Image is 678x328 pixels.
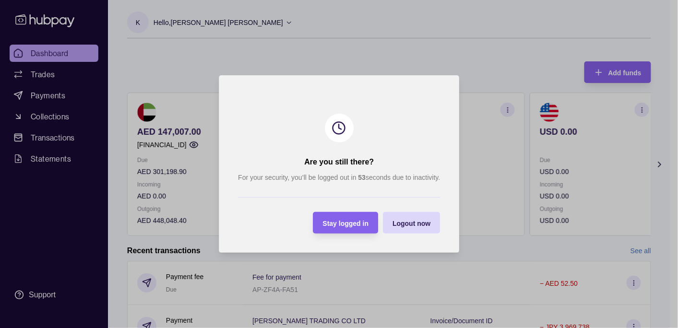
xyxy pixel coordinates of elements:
span: Logout now [393,220,430,227]
h2: Are you still there? [304,157,374,167]
strong: 53 [358,174,366,181]
p: For your security, you’ll be logged out in seconds due to inactivity. [238,172,440,183]
button: Logout now [383,212,440,234]
button: Stay logged in [313,212,378,234]
span: Stay logged in [322,220,369,227]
